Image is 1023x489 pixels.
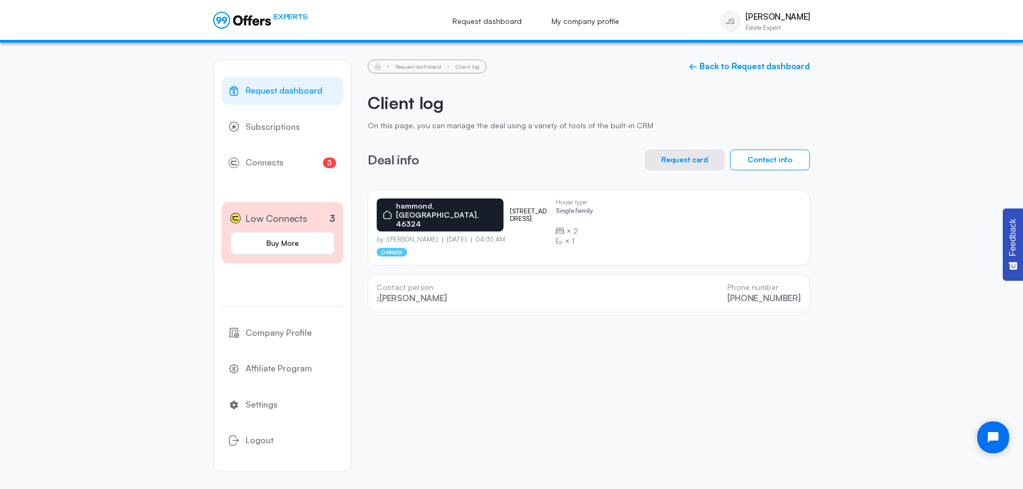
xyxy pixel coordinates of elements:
li: Client log [456,64,480,69]
span: Company Profile [246,326,312,340]
span: EXPERTS [273,12,307,22]
a: Request dashboard [222,77,343,105]
a: My company profile [540,10,631,33]
span: Connects [246,156,283,170]
h2: Client log [368,93,810,113]
h3: Deal info [368,153,419,167]
iframe: Tidio Chat [968,412,1018,462]
div: × [556,236,593,246]
a: [PHONE_NUMBER] [727,293,801,303]
p: 3 [329,211,335,226]
span: 2 [573,226,578,236]
span: 1 [572,236,574,246]
p: House type [556,198,593,206]
span: Affiliate Program [246,362,312,376]
p: On this page, you can manage the deal using a variety of tools of the built-in CRM [368,121,810,130]
p: [DATE] [442,236,471,243]
span: Feedback [1008,219,1018,256]
a: Subscriptions [222,113,343,141]
p: [STREET_ADDRESS] [510,208,547,223]
p: Contact person [377,283,447,292]
p: [PERSON_NAME] [745,12,810,22]
span: Request dashboard [246,84,322,98]
button: Feedback - Show survey [1003,208,1023,280]
a: Settings [222,391,343,419]
p: :[PERSON_NAME] [377,293,447,303]
p: by :[PERSON_NAME] [377,236,442,243]
button: Logout [222,427,343,454]
span: Subscriptions [246,120,300,134]
p: owner [377,248,407,256]
button: Request card [645,150,725,170]
p: Single family [556,207,593,217]
p: 04:35 AM [471,236,505,243]
button: Contact info [730,150,810,170]
p: hammond, [GEOGRAPHIC_DATA], 46324 [396,202,497,228]
span: Logout [246,434,273,447]
span: 3 [323,158,336,168]
a: EXPERTS [213,12,307,29]
p: Estate Expert [745,24,810,31]
span: JS [726,16,735,27]
div: × [556,226,593,236]
a: Affiliate Program [222,355,343,383]
span: Settings [246,398,278,412]
a: ← Back to Request dashboard [689,61,810,71]
span: Low Connects [245,211,307,226]
a: Connects3 [222,149,343,177]
a: Request dashboard [395,63,441,70]
a: Buy More [230,231,335,255]
a: Request dashboard [441,10,533,33]
a: Company Profile [222,319,343,347]
p: Phone number [727,283,801,292]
